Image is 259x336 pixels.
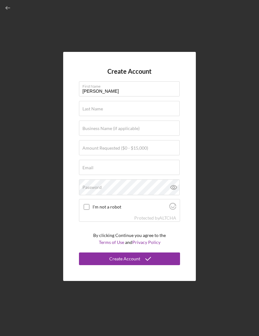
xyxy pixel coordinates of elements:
label: Email [82,165,93,170]
label: First Name [82,82,180,89]
a: Visit Altcha.org [159,215,176,221]
div: Create Account [109,252,140,265]
label: Business Name (if applicable) [82,126,140,131]
label: Password [82,185,102,190]
button: Create Account [79,252,180,265]
label: I'm not a robot [93,204,167,209]
label: Last Name [82,106,103,111]
a: Privacy Policy [132,240,160,245]
a: Terms of Use [99,240,124,245]
label: Amount Requested ($0 - $15,000) [82,146,148,151]
p: By clicking Continue you agree to the and [93,232,166,246]
h4: Create Account [107,68,152,75]
a: Visit Altcha.org [169,205,176,211]
div: Protected by [134,215,176,221]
